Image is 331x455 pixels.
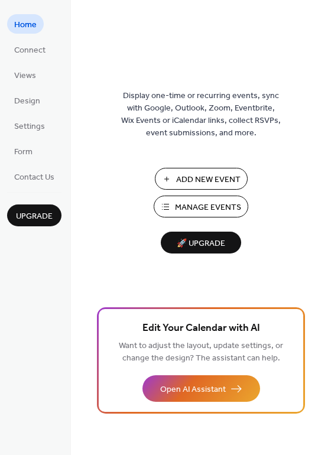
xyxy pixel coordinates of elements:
[7,40,53,59] a: Connect
[7,14,44,34] a: Home
[14,121,45,133] span: Settings
[7,90,47,110] a: Design
[142,375,260,402] button: Open AI Assistant
[7,204,61,226] button: Upgrade
[16,210,53,223] span: Upgrade
[176,174,241,186] span: Add New Event
[119,338,283,366] span: Want to adjust the layout, update settings, or change the design? The assistant can help.
[14,19,37,31] span: Home
[7,141,40,161] a: Form
[168,236,234,252] span: 🚀 Upgrade
[175,201,241,214] span: Manage Events
[121,90,281,139] span: Display one-time or recurring events, sync with Google, Outlook, Zoom, Eventbrite, Wix Events or ...
[142,320,260,337] span: Edit Your Calendar with AI
[14,95,40,108] span: Design
[14,171,54,184] span: Contact Us
[155,168,248,190] button: Add New Event
[161,232,241,253] button: 🚀 Upgrade
[14,70,36,82] span: Views
[7,167,61,186] a: Contact Us
[14,44,46,57] span: Connect
[160,383,226,396] span: Open AI Assistant
[154,196,248,217] button: Manage Events
[7,116,52,135] a: Settings
[7,65,43,84] a: Views
[14,146,33,158] span: Form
